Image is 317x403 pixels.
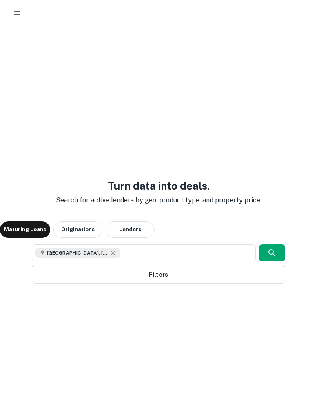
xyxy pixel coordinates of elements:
[47,249,108,257] span: [GEOGRAPHIC_DATA], [GEOGRAPHIC_DATA], [GEOGRAPHIC_DATA]
[49,178,268,194] h3: Turn data into deals.
[276,338,317,377] iframe: Chat Widget
[49,195,268,205] p: Search for active lenders by geo, product type, and property price.
[106,221,155,238] button: Lenders
[32,265,286,284] button: Filters
[53,221,102,238] button: Originations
